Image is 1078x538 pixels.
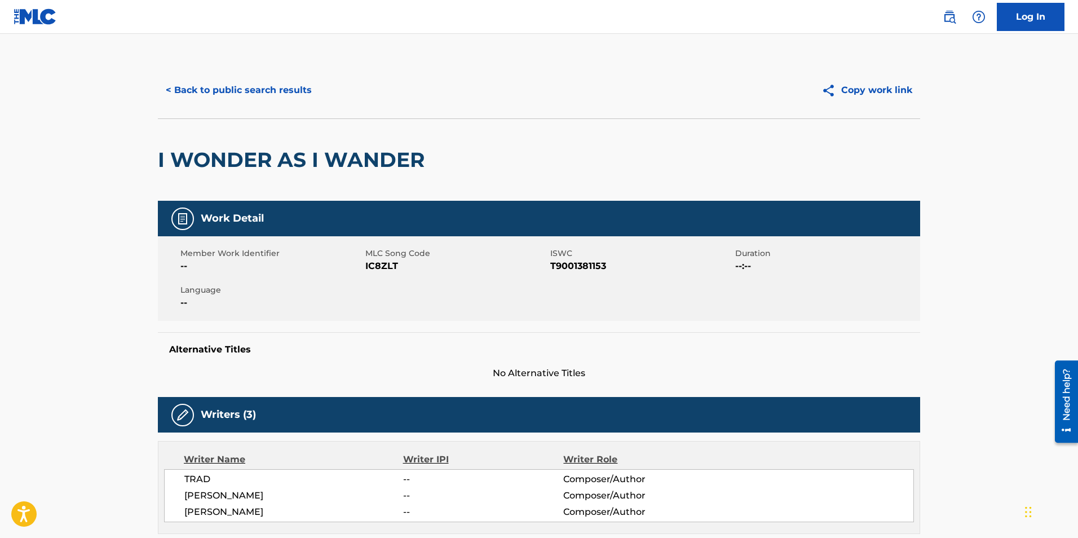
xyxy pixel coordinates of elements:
span: Composer/Author [563,505,709,519]
div: Writer IPI [403,453,564,466]
button: < Back to public search results [158,76,320,104]
span: Composer/Author [563,489,709,502]
span: Duration [735,248,917,259]
div: Writer Name [184,453,403,466]
div: Help [967,6,990,28]
span: MLC Song Code [365,248,547,259]
span: -- [403,473,563,486]
span: No Alternative Titles [158,367,920,380]
span: -- [403,489,563,502]
img: help [972,10,986,24]
span: -- [403,505,563,519]
div: Writer Role [563,453,709,466]
span: TRAD [184,473,403,486]
img: Work Detail [176,212,189,226]
span: T9001381153 [550,259,732,273]
h5: Alternative Titles [169,344,909,355]
span: Member Work Identifier [180,248,363,259]
img: Writers [176,408,189,422]
iframe: Resource Center [1046,355,1078,449]
img: MLC Logo [14,8,57,25]
span: [PERSON_NAME] [184,489,403,502]
img: search [943,10,956,24]
h2: I WONDER AS I WANDER [158,147,430,173]
span: --:-- [735,259,917,273]
span: [PERSON_NAME] [184,505,403,519]
span: -- [180,259,363,273]
div: Drag [1025,495,1032,529]
span: IC8ZLT [365,259,547,273]
span: -- [180,296,363,310]
iframe: Chat Widget [1022,484,1078,538]
button: Copy work link [814,76,920,104]
h5: Writers (3) [201,408,256,421]
img: Copy work link [821,83,841,98]
span: Language [180,284,363,296]
h5: Work Detail [201,212,264,225]
span: ISWC [550,248,732,259]
a: Log In [997,3,1064,31]
span: Composer/Author [563,473,709,486]
a: Public Search [938,6,961,28]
